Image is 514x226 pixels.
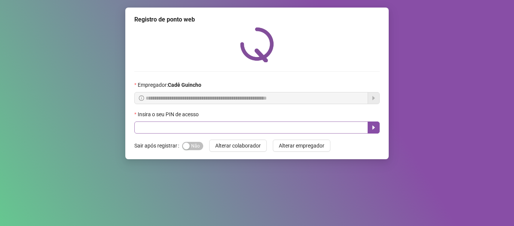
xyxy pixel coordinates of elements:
span: Alterar empregador [279,141,324,150]
span: info-circle [139,95,144,101]
label: Sair após registrar [134,140,182,152]
label: Insira o seu PIN de acesso [134,110,204,118]
button: Alterar colaborador [209,140,267,152]
button: Alterar empregador [273,140,330,152]
span: caret-right [371,125,377,131]
img: QRPoint [240,27,274,62]
span: Alterar colaborador [215,141,261,150]
span: Empregador : [138,81,201,89]
strong: Cadê Guincho [168,82,201,88]
div: Registro de ponto web [134,15,380,24]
